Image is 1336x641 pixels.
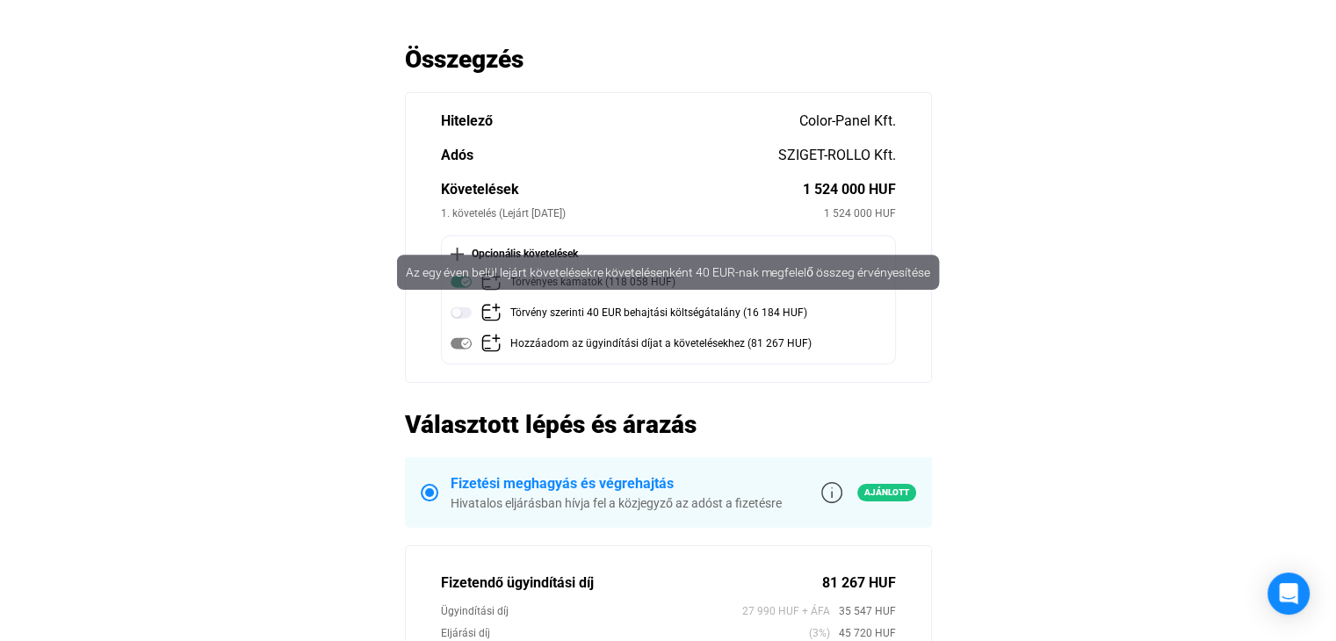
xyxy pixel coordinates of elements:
[857,484,916,501] span: Ajánlott
[441,111,799,132] div: Hitelező
[395,255,941,290] div: Az egy éven belül lejárt követelésekre követelésenként 40 EUR-nak megfelelő összeg érvényesítése
[821,482,916,503] a: info-grey-outlineAjánlott
[405,409,932,440] h2: Választott lépés és árazás
[510,333,812,355] div: Hozzáadom az ügyindítási díjat a követelésekhez (81 267 HUF)
[451,494,782,512] div: Hivatalos eljárásban hívja fel a közjegyző az adóst a fizetésre
[822,573,896,594] div: 81 267 HUF
[451,473,782,494] div: Fizetési meghagyás és végrehajtás
[480,333,502,354] img: add-claim
[742,602,830,620] span: 27 990 HUF + ÁFA
[821,482,842,503] img: info-grey-outline
[510,302,807,324] div: Törvény szerinti 40 EUR behajtási költségátalány (16 184 HUF)
[1267,573,1310,615] div: Open Intercom Messenger
[824,205,896,222] div: 1 524 000 HUF
[451,333,472,354] img: toggle-on-disabled
[441,602,742,620] div: Ügyindítási díj
[830,602,896,620] span: 35 547 HUF
[451,302,472,323] img: toggle-off
[441,573,822,594] div: Fizetendő ügyindítási díj
[778,145,896,166] div: SZIGET-ROLLO Kft.
[405,44,932,75] h2: Összegzés
[799,111,896,132] div: Color-Panel Kft.
[441,205,824,222] div: 1. követelés (Lejárt [DATE])
[441,179,803,200] div: Követelések
[480,302,502,323] img: add-claim
[803,179,896,200] div: 1 524 000 HUF
[441,145,778,166] div: Adós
